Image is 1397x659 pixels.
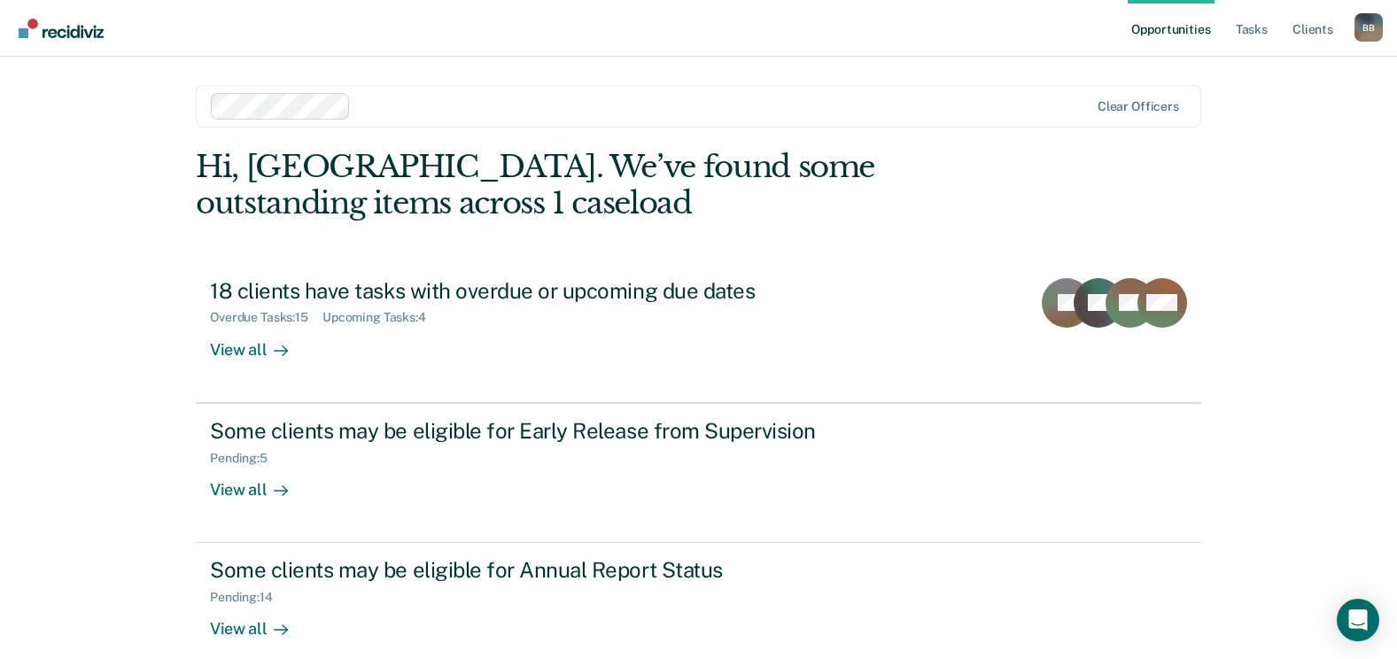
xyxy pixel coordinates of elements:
[210,325,309,360] div: View all
[19,19,104,38] img: Recidiviz
[210,557,832,583] div: Some clients may be eligible for Annual Report Status
[322,310,440,325] div: Upcoming Tasks : 4
[210,605,309,640] div: View all
[196,149,1000,221] div: Hi, [GEOGRAPHIC_DATA]. We’ve found some outstanding items across 1 caseload
[1098,99,1179,114] div: Clear officers
[196,264,1201,403] a: 18 clients have tasks with overdue or upcoming due datesOverdue Tasks:15Upcoming Tasks:4View all
[210,418,832,444] div: Some clients may be eligible for Early Release from Supervision
[210,310,322,325] div: Overdue Tasks : 15
[1337,599,1379,641] div: Open Intercom Messenger
[1354,13,1383,42] div: B B
[196,403,1201,543] a: Some clients may be eligible for Early Release from SupervisionPending:5View all
[210,465,309,500] div: View all
[210,278,832,304] div: 18 clients have tasks with overdue or upcoming due dates
[1354,13,1383,42] button: Profile dropdown button
[210,451,282,466] div: Pending : 5
[210,590,287,605] div: Pending : 14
